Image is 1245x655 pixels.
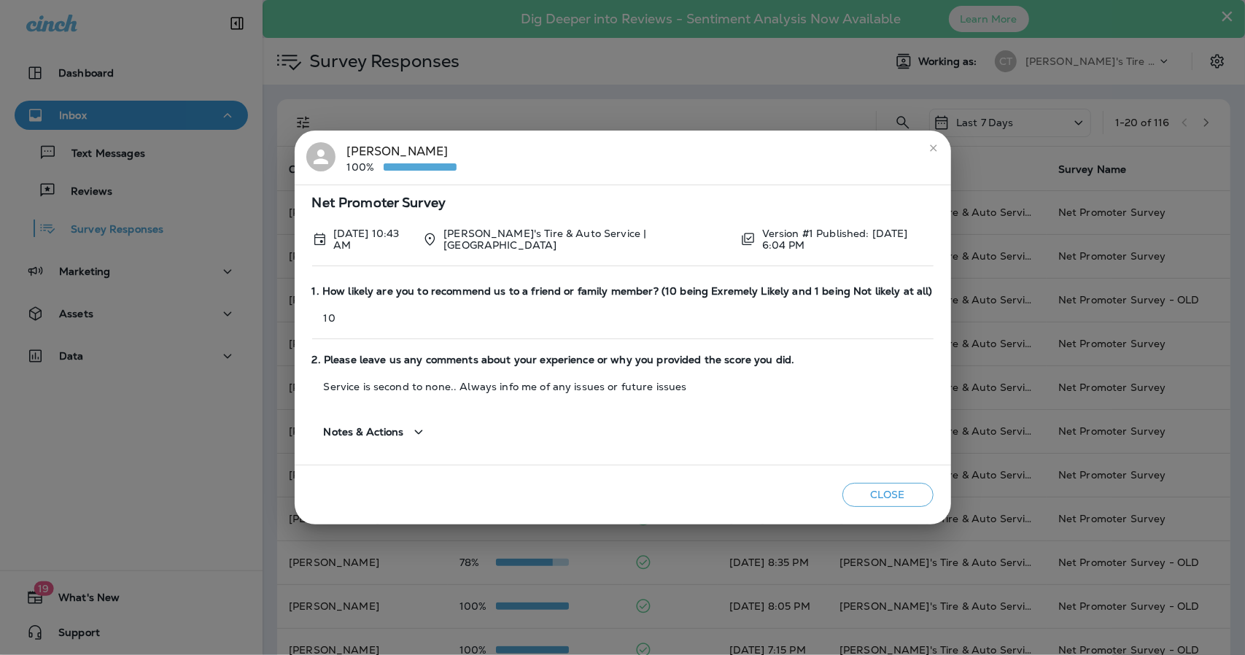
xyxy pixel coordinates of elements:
[324,426,404,438] span: Notes & Actions
[347,142,457,173] div: [PERSON_NAME]
[842,483,934,507] button: Close
[762,228,934,251] p: Version #1 Published: [DATE] 6:04 PM
[312,381,934,392] p: Service is second to none.. Always info me of any issues or future issues
[312,354,934,366] span: 2. Please leave us any comments about your experience or why you provided the score you did.
[312,197,934,209] span: Net Promoter Survey
[312,411,439,453] button: Notes & Actions
[347,161,384,173] p: 100%
[443,228,729,251] p: [PERSON_NAME]'s Tire & Auto Service | [GEOGRAPHIC_DATA]
[312,312,934,324] p: 10
[312,285,934,298] span: 1. How likely are you to recommend us to a friend or family member? (10 being Exremely Likely and...
[922,136,945,160] button: close
[333,228,411,251] p: Sep 30, 2025 10:43 AM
